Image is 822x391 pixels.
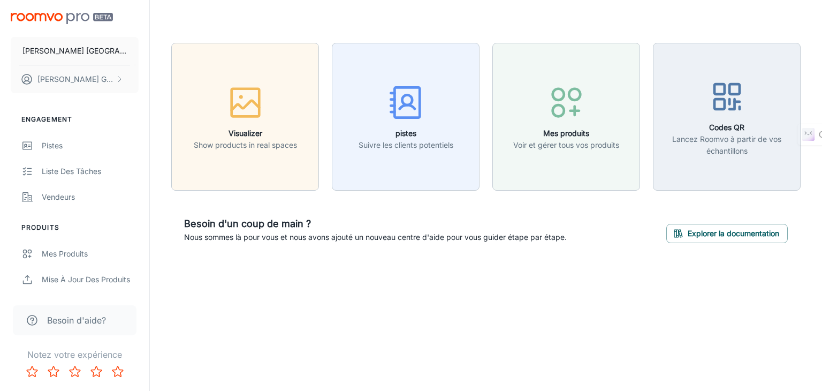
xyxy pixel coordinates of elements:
[332,110,479,121] a: pistesSuivre les clients potentiels
[42,140,139,152] div: pistes
[194,127,297,139] h6: Visualizer
[11,13,113,24] img: Roomvo PRO Beta
[37,73,113,85] p: [PERSON_NAME] Gosselin
[194,139,297,151] p: Show products in real spaces
[359,127,453,139] h6: pistes
[42,248,139,260] div: Mes produits
[171,43,319,191] button: VisualizerShow products in real spaces
[666,224,788,243] button: Explorer la documentation
[332,43,479,191] button: pistesSuivre les clients potentiels
[42,166,139,177] div: Liste des tâches
[653,43,801,191] button: Codes QRLancez Roomvo à partir de vos échantillons
[653,110,801,121] a: Codes QRLancez Roomvo à partir de vos échantillons
[513,139,619,151] p: Voir et gérer tous vos produits
[359,139,453,151] p: Suivre les clients potentiels
[42,274,139,285] div: Mise à jour des produits
[184,216,567,231] h6: Besoin d'un coup de main ?
[666,227,788,238] a: Explorer la documentation
[660,133,794,157] p: Lancez Roomvo à partir de vos échantillons
[492,43,640,191] button: Mes produitsVoir et gérer tous vos produits
[42,191,139,203] div: Vendeurs
[184,231,567,243] p: Nous sommes là pour vous et nous avons ajouté un nouveau centre d'aide pour vous guider étape par...
[492,110,640,121] a: Mes produitsVoir et gérer tous vos produits
[22,45,127,57] p: [PERSON_NAME] [GEOGRAPHIC_DATA]
[11,65,139,93] button: [PERSON_NAME] Gosselin
[11,37,139,65] button: [PERSON_NAME] [GEOGRAPHIC_DATA]
[513,127,619,139] h6: Mes produits
[660,122,794,133] h6: Codes QR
